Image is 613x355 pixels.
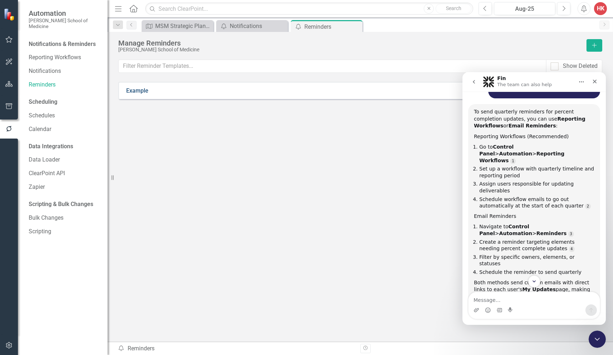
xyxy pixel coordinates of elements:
[29,143,73,151] div: Data Integrations
[494,2,555,15] button: Aug-25
[29,169,100,178] a: ClearPoint API
[29,98,57,106] div: Scheduling
[143,22,212,31] a: MSM Strategic Plan Architecture (MSM's Preferred Future)
[563,62,598,70] div: Show Deleted
[118,39,583,47] div: Manage Reminders
[29,125,100,134] a: Calendar
[145,3,473,15] input: Search ClearPoint...
[29,40,96,48] div: Notifications & Reminders
[436,4,471,14] button: Search
[446,5,461,11] span: Search
[126,87,148,95] a: Example
[29,228,100,236] a: Scripting
[594,2,607,15] button: HK
[29,53,100,62] a: Reporting Workflows
[29,156,100,164] a: Data Loader
[496,5,553,13] div: Aug-25
[29,81,100,89] a: Reminders
[29,18,100,29] small: [PERSON_NAME] School of Medicine
[29,214,100,222] a: Bulk Changes
[29,67,100,75] a: Notifications
[304,22,361,31] div: Reminders
[118,345,355,353] div: Reminders
[462,72,606,325] iframe: Intercom live chat
[118,47,583,52] div: [PERSON_NAME] School of Medicine
[218,22,286,31] a: Notifications
[29,183,100,191] a: Zapier
[230,22,286,31] div: Notifications
[589,331,606,348] iframe: Intercom live chat
[4,8,16,20] img: ClearPoint Strategy
[118,60,546,73] input: Filter Reminder Templates...
[155,22,212,31] div: MSM Strategic Plan Architecture (MSM's Preferred Future)
[29,200,93,209] div: Scripting & Bulk Changes
[29,112,100,120] a: Schedules
[29,9,100,18] span: Automation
